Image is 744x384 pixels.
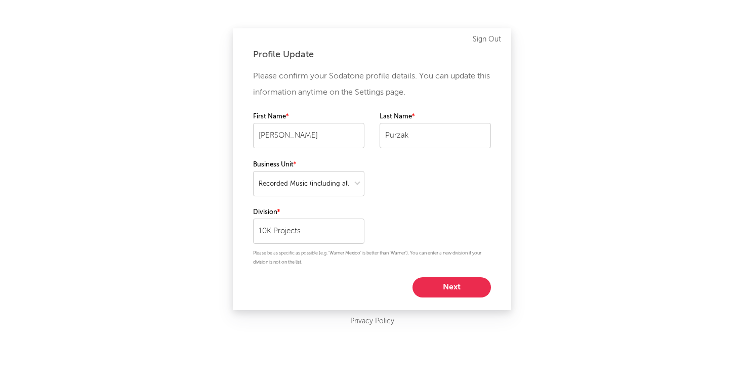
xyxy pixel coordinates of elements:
label: Division [253,206,364,219]
label: Last Name [380,111,491,123]
div: Profile Update [253,49,491,61]
a: Sign Out [473,33,501,46]
input: Your division [253,219,364,244]
p: Please confirm your Sodatone profile details. You can update this information anytime on the Sett... [253,68,491,101]
input: Your last name [380,123,491,148]
label: Business Unit [253,159,364,171]
p: Please be as specific as possible (e.g. 'Warner Mexico' is better than 'Warner'). You can enter a... [253,249,491,267]
input: Your first name [253,123,364,148]
a: Privacy Policy [350,315,394,328]
label: First Name [253,111,364,123]
button: Next [412,277,491,297]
